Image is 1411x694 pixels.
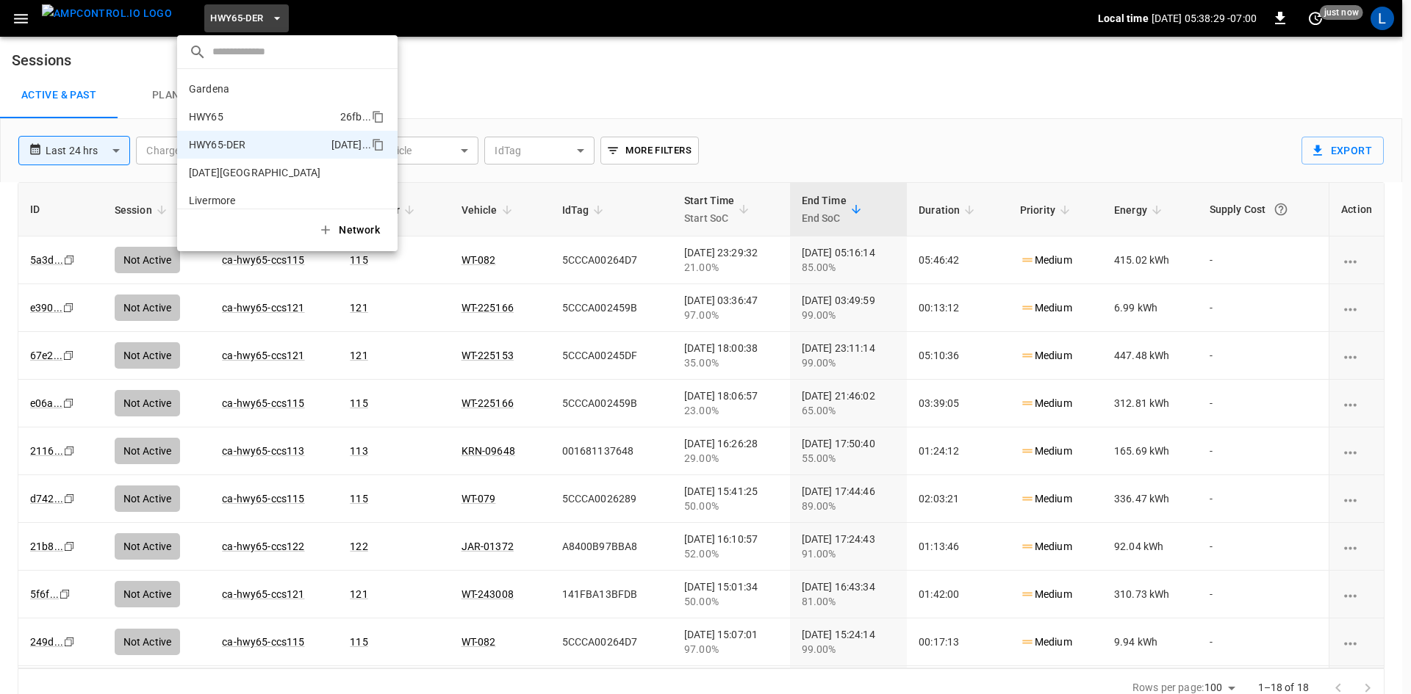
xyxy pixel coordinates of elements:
p: [DATE][GEOGRAPHIC_DATA] [189,165,334,180]
p: HWY65-DER [189,137,326,152]
button: Network [309,215,392,245]
p: Gardena [189,82,333,96]
div: copy [370,108,387,126]
p: HWY65 [189,109,334,124]
div: copy [370,136,387,153]
p: Livermore [189,193,334,208]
